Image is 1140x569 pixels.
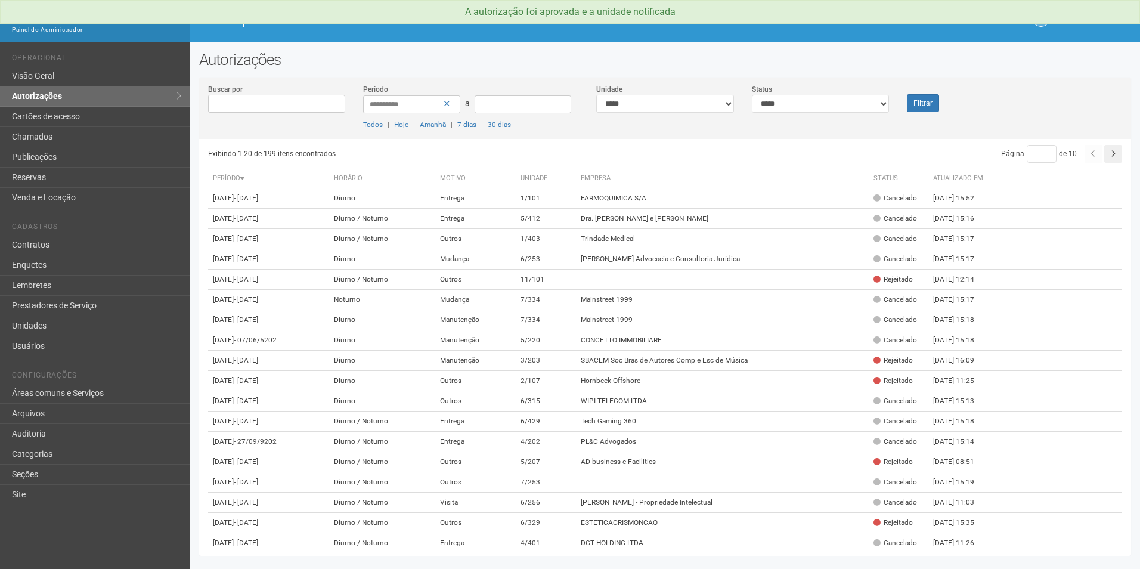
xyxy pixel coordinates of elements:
[516,432,576,452] td: 4/202
[596,84,622,95] label: Unidade
[234,194,258,202] span: - [DATE]
[435,493,516,513] td: Visita
[435,270,516,290] td: Outros
[208,209,330,229] td: [DATE]
[1001,150,1077,158] span: Página de 10
[481,120,483,129] span: |
[329,533,435,553] td: Diurno / Noturno
[208,310,330,330] td: [DATE]
[435,432,516,452] td: Entrega
[516,290,576,310] td: 7/334
[907,94,939,112] button: Filtrar
[435,330,516,351] td: Manutenção
[12,24,181,35] div: Painel do Administrador
[576,513,868,533] td: ESTETICACRISMONCAO
[329,290,435,310] td: Noturno
[208,493,330,513] td: [DATE]
[234,336,277,344] span: - 07/06/5202
[873,274,913,284] div: Rejeitado
[208,391,330,412] td: [DATE]
[576,188,868,209] td: FARMOQUIMICA S/A
[329,188,435,209] td: Diurno
[873,376,913,386] div: Rejeitado
[465,98,470,108] span: a
[873,335,917,345] div: Cancelado
[516,493,576,513] td: 6/256
[208,188,330,209] td: [DATE]
[576,432,868,452] td: PL&C Advogados
[576,249,868,270] td: [PERSON_NAME] Advocacia e Consultoria Jurídica
[516,533,576,553] td: 4/401
[576,371,868,391] td: Hornbeck Offshore
[208,452,330,472] td: [DATE]
[329,472,435,493] td: Diurno / Noturno
[435,391,516,412] td: Outros
[329,351,435,371] td: Diurno
[928,209,994,229] td: [DATE] 15:16
[234,437,277,446] span: - 27/09/9202
[435,452,516,472] td: Outros
[208,371,330,391] td: [DATE]
[873,315,917,325] div: Cancelado
[928,533,994,553] td: [DATE] 11:26
[928,513,994,533] td: [DATE] 15:35
[516,513,576,533] td: 6/329
[928,229,994,249] td: [DATE] 15:17
[413,120,415,129] span: |
[329,169,435,188] th: Horário
[12,222,181,235] li: Cadastros
[873,497,917,508] div: Cancelado
[516,270,576,290] td: 11/101
[208,145,665,163] div: Exibindo 1-20 de 199 itens encontrados
[576,229,868,249] td: Trindade Medical
[435,249,516,270] td: Mudança
[208,270,330,290] td: [DATE]
[208,330,330,351] td: [DATE]
[928,270,994,290] td: [DATE] 12:14
[435,310,516,330] td: Manutenção
[928,290,994,310] td: [DATE] 15:17
[752,84,772,95] label: Status
[234,417,258,425] span: - [DATE]
[329,432,435,452] td: Diurno / Noturno
[208,472,330,493] td: [DATE]
[576,169,868,188] th: Empresa
[873,518,913,528] div: Rejeitado
[363,84,388,95] label: Período
[576,452,868,472] td: AD business e Facilities
[234,356,258,364] span: - [DATE]
[451,120,453,129] span: |
[329,209,435,229] td: Diurno / Noturno
[928,188,994,209] td: [DATE] 15:52
[928,493,994,513] td: [DATE] 11:03
[928,330,994,351] td: [DATE] 15:18
[457,120,476,129] a: 7 dias
[516,371,576,391] td: 2/107
[234,316,258,324] span: - [DATE]
[516,412,576,432] td: 6/429
[873,477,917,487] div: Cancelado
[516,351,576,371] td: 3/203
[208,84,243,95] label: Buscar por
[329,310,435,330] td: Diurno
[234,376,258,385] span: - [DATE]
[435,351,516,371] td: Manutenção
[329,391,435,412] td: Diurno
[329,270,435,290] td: Diurno / Noturno
[208,533,330,553] td: [DATE]
[329,493,435,513] td: Diurno / Noturno
[928,472,994,493] td: [DATE] 15:19
[363,120,383,129] a: Todos
[208,351,330,371] td: [DATE]
[329,249,435,270] td: Diurno
[873,416,917,426] div: Cancelado
[873,193,917,203] div: Cancelado
[873,396,917,406] div: Cancelado
[576,493,868,513] td: [PERSON_NAME] - Propriedade Intelectual
[435,371,516,391] td: Outros
[234,275,258,283] span: - [DATE]
[869,169,928,188] th: Status
[234,255,258,263] span: - [DATE]
[516,391,576,412] td: 6/315
[576,290,868,310] td: Mainstreet 1999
